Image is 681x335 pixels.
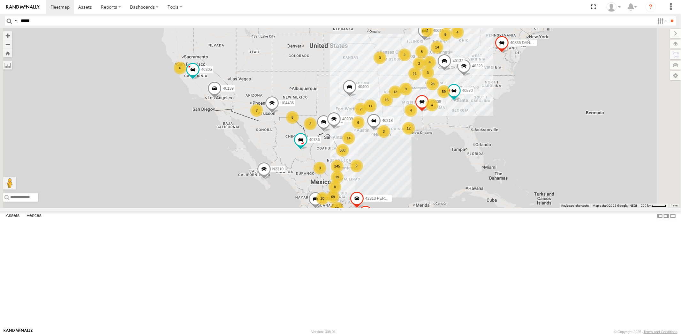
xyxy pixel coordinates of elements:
div: 7 [250,104,263,117]
div: 20 [316,192,329,205]
div: 69 [327,190,339,203]
div: 2 [421,24,434,37]
div: 3 [377,125,390,138]
div: 19 [331,171,344,183]
div: 4 [405,104,417,117]
div: 2 [350,160,363,172]
div: 2 [304,117,317,130]
label: Dock Summary Table to the Right [663,211,670,220]
span: 40305 [201,67,212,72]
div: 2 [398,48,411,61]
span: 40209 [342,117,353,121]
label: Fences [23,212,45,220]
div: 3 [314,162,326,175]
span: 40694 [433,28,443,33]
span: 40323 [472,64,482,68]
div: 7 [354,103,367,115]
button: Zoom Home [3,49,12,57]
span: 200 km [641,204,652,207]
button: Zoom out [3,40,12,49]
span: Map data ©2025 Google, INEGI [593,204,637,207]
div: 12 [402,122,415,135]
span: 40570 [462,88,473,93]
span: N2310 [272,167,283,171]
span: 40139 [223,86,233,91]
div: 6 [352,116,365,129]
div: 11 [408,67,421,80]
label: Search Query [13,16,19,26]
label: Hide Summary Table [670,211,676,220]
div: 3 [374,51,386,64]
div: Victor Sanchez [604,2,623,12]
div: 8 [415,45,428,58]
label: Dock Summary Table to the Left [657,211,663,220]
div: 12 [389,86,402,98]
div: 2 [413,57,426,70]
a: Visit our Website [4,329,33,335]
div: 588 [336,144,349,157]
div: 4 [423,56,436,69]
button: Keyboard shortcuts [561,204,589,208]
div: 8 [329,181,341,193]
span: 40335 DAÑADO [510,41,538,45]
button: Map Scale: 200 km per 42 pixels [639,204,668,208]
div: 16 [380,93,393,106]
div: 59 [437,85,450,98]
div: 3 [421,66,434,79]
img: rand-logo.svg [6,5,40,9]
div: 14 [431,41,443,54]
div: 14 [342,132,355,145]
a: Terms (opens in new tab) [671,205,678,207]
button: Zoom in [3,31,12,40]
div: © Copyright 2025 - [614,330,677,334]
span: 42313 PERDIDO 102025 [365,196,408,201]
label: Map Settings [670,71,681,80]
div: 8 [439,28,452,41]
label: Assets [3,212,23,220]
span: 40218 [382,118,392,123]
a: Terms and Conditions [644,330,677,334]
i: ? [646,2,656,12]
div: 11 [364,100,377,112]
span: H04436 [280,101,294,105]
div: 4 [426,99,438,111]
div: 6 [174,62,186,74]
div: 4 [451,26,464,39]
span: 40736 [309,138,320,142]
div: 28 [426,78,439,90]
div: 9 [399,83,412,95]
label: Measure [3,61,12,70]
button: Drag Pegman onto the map to open Street View [3,177,16,190]
span: 40308 [430,100,441,104]
div: 8 [286,111,299,124]
div: 245 [331,160,344,173]
label: Search Filter Options [655,16,669,26]
div: Version: 308.01 [311,330,336,334]
div: 90 [331,202,344,214]
span: 40400 [358,85,368,89]
span: 40132 [452,59,463,63]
